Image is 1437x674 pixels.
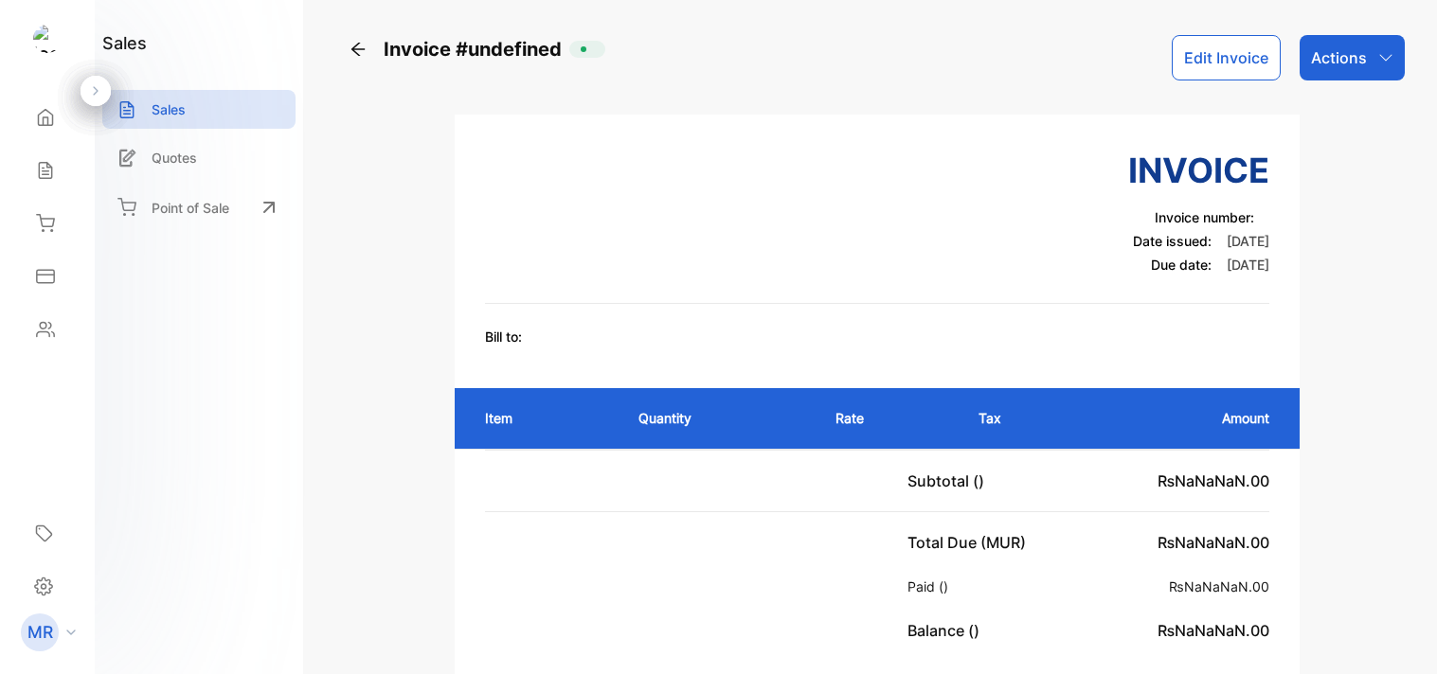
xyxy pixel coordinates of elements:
h1: sales [102,30,147,56]
span: Due date: [1151,257,1212,273]
p: Tax [979,408,1071,428]
span: ₨NaNaNaN.00 [1158,533,1269,552]
p: Bill to: [485,327,522,346]
p: Rate [835,408,941,428]
p: Actions [1311,46,1367,69]
h3: Invoice [1128,145,1269,196]
p: Paid () [907,576,956,596]
a: Quotes [102,138,296,177]
p: Total Due (MUR) [907,531,1033,554]
p: MR [27,620,53,645]
span: [DATE] [1227,233,1269,249]
span: ₨NaNaNaN.00 [1158,471,1269,490]
button: Actions [1300,35,1405,80]
p: Amount [1109,408,1268,428]
button: Edit Invoice [1172,35,1281,80]
span: [DATE] [1227,257,1269,273]
span: Invoice number: [1155,209,1254,225]
span: Invoice #undefined [384,35,569,63]
span: ₨NaNaNaN.00 [1169,578,1269,594]
p: Sales [152,99,186,119]
a: Sales [102,90,296,129]
span: ₨NaNaNaN.00 [1158,621,1269,640]
a: Point of Sale [102,186,296,228]
p: Balance () [907,619,987,642]
span: Date issued: [1133,233,1212,249]
p: Quantity [638,408,797,428]
img: logo [33,25,62,53]
p: Item [485,408,602,428]
p: Point of Sale [152,198,229,218]
p: Quotes [152,148,197,168]
p: Subtotal () [907,470,992,492]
